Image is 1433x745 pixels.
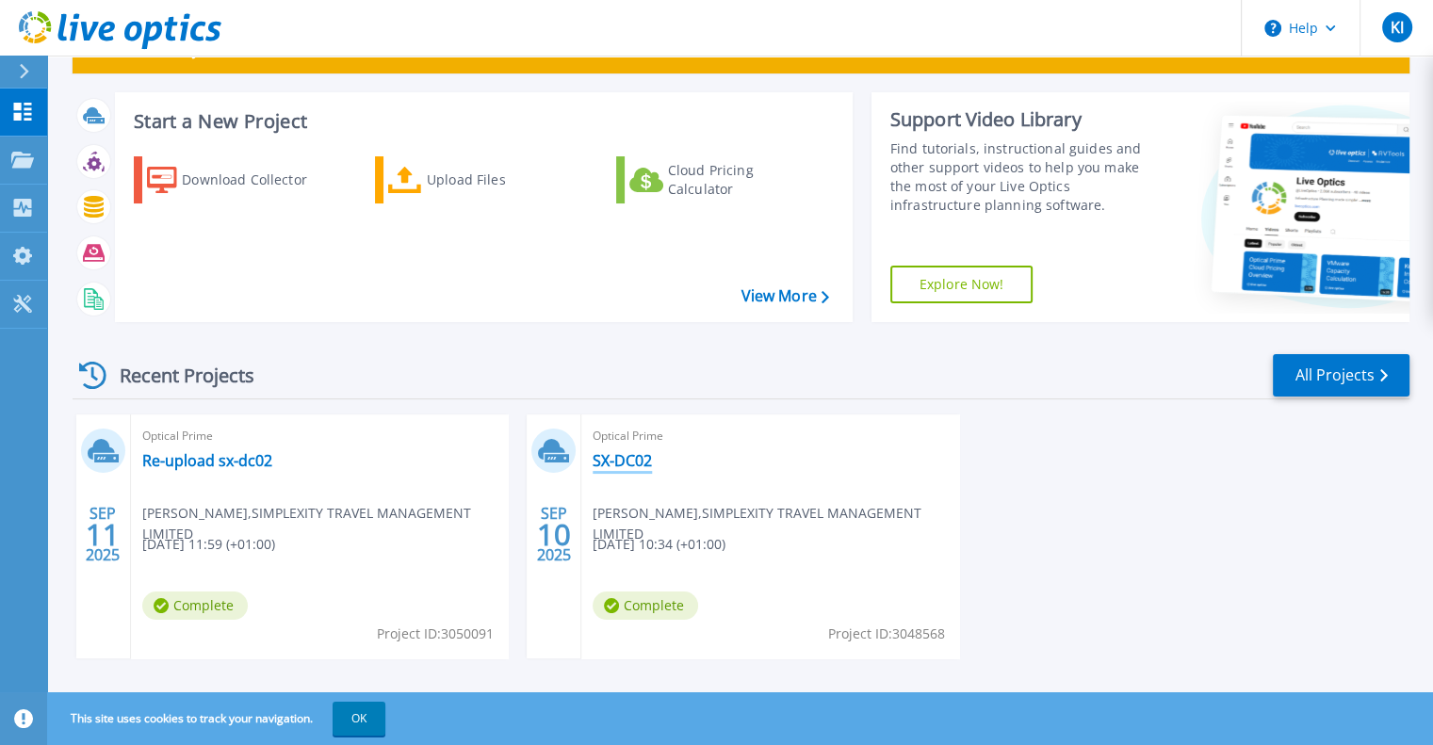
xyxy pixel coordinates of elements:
span: [PERSON_NAME] , SIMPLEXITY TRAVEL MANAGEMENT LIMITED [142,503,508,544]
span: Optical Prime [142,426,497,446]
a: Re-upload sx-dc02 [142,451,272,470]
span: [DATE] 11:59 (+01:00) [142,534,275,555]
span: [PERSON_NAME] , SIMPLEXITY TRAVEL MANAGEMENT LIMITED [593,503,958,544]
span: This site uses cookies to track your navigation. [52,702,385,736]
span: [DATE] 10:34 (+01:00) [593,534,725,555]
span: Optical Prime [593,426,947,446]
a: Cloud Pricing Calculator [616,156,826,203]
div: SEP 2025 [85,500,121,569]
a: Upload Files [375,156,585,203]
a: Download Collector [134,156,344,203]
div: Download Collector [182,161,333,199]
span: Project ID: 3048568 [828,624,945,644]
div: Find tutorials, instructional guides and other support videos to help you make the most of your L... [890,139,1161,215]
button: OK [333,702,385,736]
a: SX-DC02 [593,451,652,470]
span: Project ID: 3050091 [377,624,494,644]
div: Support Video Library [890,107,1161,132]
span: 10 [537,526,571,543]
div: Upload Files [427,161,578,199]
div: Recent Projects [73,352,280,398]
a: View More [741,287,828,305]
span: Complete [593,591,698,620]
a: All Projects [1273,354,1409,397]
h3: Start a New Project [134,111,828,132]
p: Scheduled Maintenance [DATE][DATE]: No disruption is expected during the maintenance window. In t... [140,28,1394,58]
span: 11 [86,526,120,543]
a: Explore Now! [890,266,1034,303]
div: Cloud Pricing Calculator [668,161,819,199]
span: KI [1390,20,1403,35]
div: SEP 2025 [536,500,572,569]
span: Complete [142,591,248,620]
